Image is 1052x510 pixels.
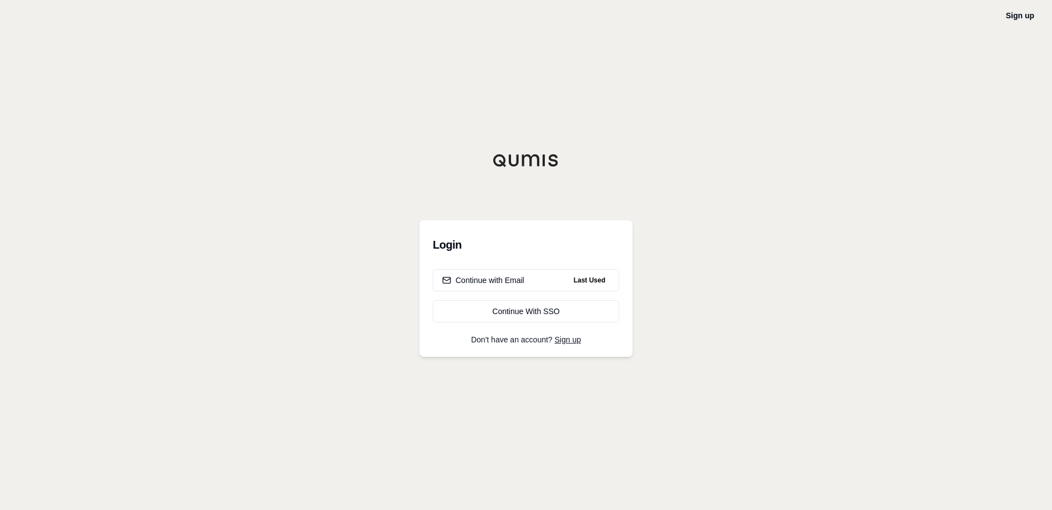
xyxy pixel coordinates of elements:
[433,300,619,322] a: Continue With SSO
[1006,11,1034,20] a: Sign up
[433,234,619,256] h3: Login
[569,274,610,287] span: Last Used
[433,269,619,291] button: Continue with EmailLast Used
[433,336,619,344] p: Don't have an account?
[442,275,524,286] div: Continue with Email
[555,335,581,344] a: Sign up
[493,154,559,167] img: Qumis
[442,306,610,317] div: Continue With SSO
